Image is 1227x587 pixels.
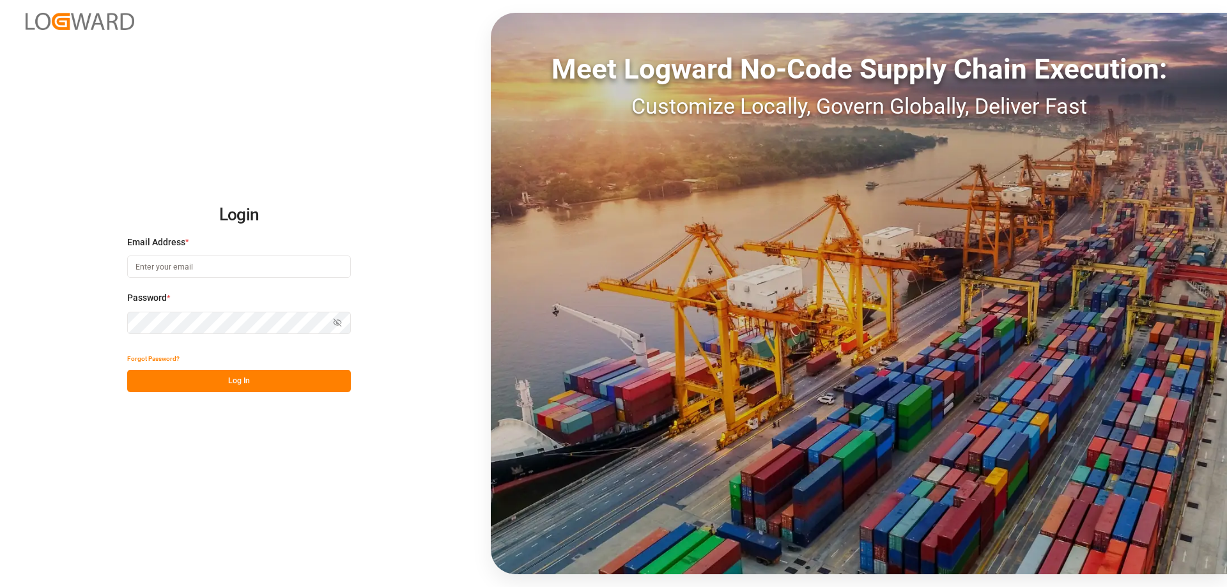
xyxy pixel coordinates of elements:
[127,291,167,305] span: Password
[127,255,351,278] input: Enter your email
[491,48,1227,90] div: Meet Logward No-Code Supply Chain Execution:
[127,236,185,249] span: Email Address
[491,90,1227,123] div: Customize Locally, Govern Globally, Deliver Fast
[26,13,134,30] img: Logward_new_orange.png
[127,195,351,236] h2: Login
[127,370,351,392] button: Log In
[127,347,180,370] button: Forgot Password?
